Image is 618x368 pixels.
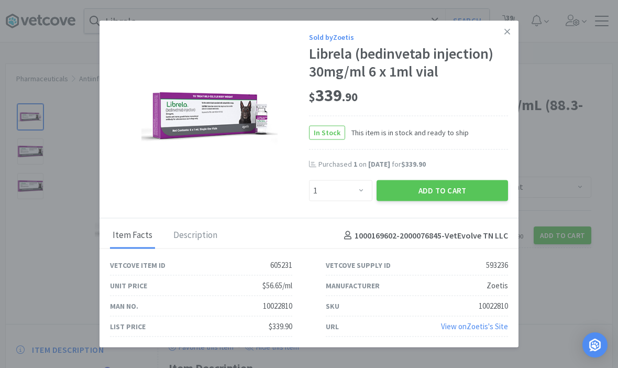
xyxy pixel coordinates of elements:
[326,279,380,291] div: Manufacturer
[479,299,508,312] div: 10022810
[582,332,608,358] div: Open Intercom Messenger
[269,320,292,332] div: $339.90
[401,159,426,169] span: $339.90
[110,320,146,332] div: List Price
[318,159,508,170] div: Purchased on for
[326,259,391,270] div: Vetcove Supply ID
[110,279,147,291] div: Unit Price
[326,300,339,311] div: SKU
[345,127,469,138] span: This item is in stock and ready to ship
[263,299,292,312] div: 10022810
[340,229,508,242] h4: 1000169602-2000076845 - VetEvolve TN LLC
[110,222,155,248] div: Item Facts
[110,300,138,311] div: Man No.
[262,279,292,291] div: $56.65/ml
[309,31,508,43] div: Sold by Zoetis
[377,180,508,201] button: Add to Cart
[354,159,357,169] span: 1
[310,126,345,139] span: In Stock
[487,279,508,291] div: Zoetis
[486,258,508,271] div: 593236
[342,89,358,104] span: . 90
[309,45,508,80] div: Librela (bedinvetab injection) 30mg/ml 6 x 1ml vial
[270,258,292,271] div: 605231
[309,89,315,104] span: $
[309,84,358,105] span: 339
[171,222,220,248] div: Description
[368,159,390,169] span: [DATE]
[326,320,339,332] div: URL
[141,48,278,184] img: 5fc0bacdf7044390bfa1595b82cb9775_593236.jpeg
[441,321,508,331] a: View onZoetis's Site
[110,259,165,270] div: Vetcove Item ID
